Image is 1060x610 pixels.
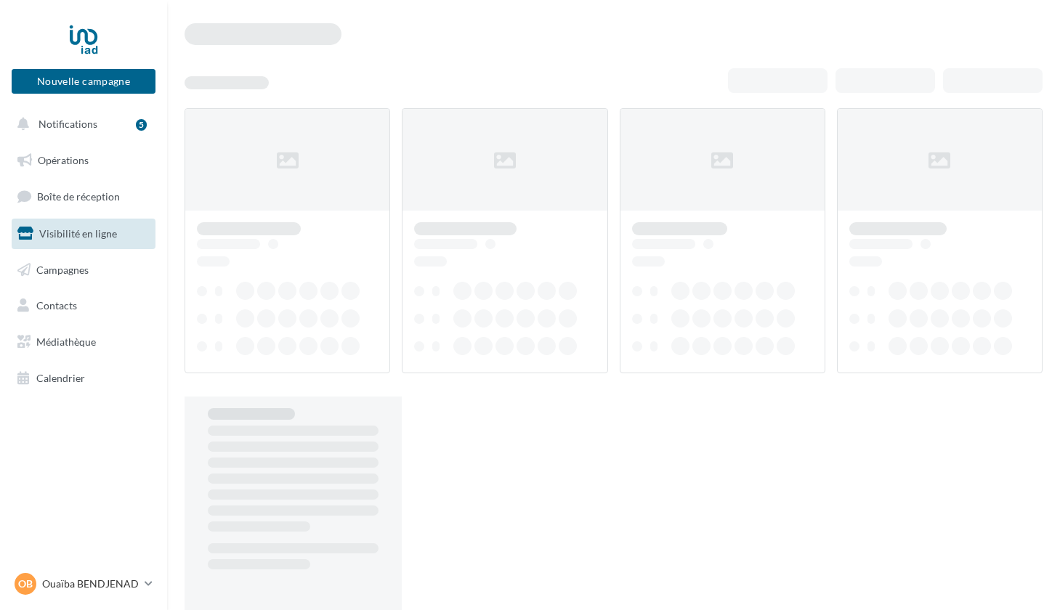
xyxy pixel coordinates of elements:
span: Ob [18,577,33,591]
span: Notifications [39,118,97,130]
p: Ouaïba BENDJENAD [42,577,139,591]
a: Opérations [9,145,158,176]
a: Ob Ouaïba BENDJENAD [12,570,155,598]
a: Médiathèque [9,327,158,357]
div: 5 [136,119,147,131]
a: Boîte de réception [9,181,158,212]
a: Campagnes [9,255,158,285]
a: Visibilité en ligne [9,219,158,249]
span: Boîte de réception [37,190,120,203]
a: Calendrier [9,363,158,394]
button: Nouvelle campagne [12,69,155,94]
span: Contacts [36,299,77,312]
span: Campagnes [36,263,89,275]
button: Notifications 5 [9,109,153,139]
span: Opérations [38,154,89,166]
a: Contacts [9,290,158,321]
span: Calendrier [36,372,85,384]
span: Visibilité en ligne [39,227,117,240]
span: Médiathèque [36,335,96,348]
